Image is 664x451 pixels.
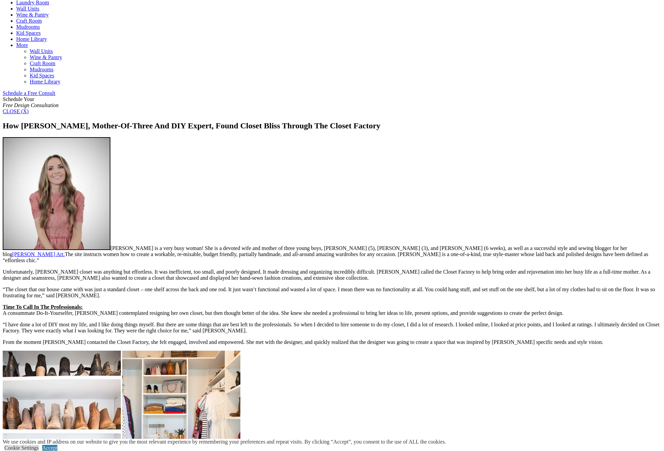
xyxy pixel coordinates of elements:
[16,42,28,48] a: More menu text will display only on big screen
[4,445,39,451] a: Cookie Settings
[16,18,42,24] a: Craft Room
[3,137,661,264] p: [PERSON_NAME] is a very busy woman! She is a devoted wife and mother of three young boys, [PERSON...
[3,108,29,114] a: CLOSE (X)
[3,102,59,108] em: Free Design Consultation
[3,304,661,316] p: A consummate Do-It-Yourselfer, [PERSON_NAME] contemplated resigning her own closet, but then thou...
[3,286,661,299] p: “The closet that our house came with was just a standard closet – one shelf across the back and o...
[30,67,53,72] a: Mudrooms
[3,90,55,96] a: Schedule a Free Consult (opens a dropdown menu)
[16,6,39,11] a: Wall Units
[3,439,446,445] div: We use cookies and IP address on our website to give you the most relevant experience by remember...
[12,251,65,257] a: [PERSON_NAME] Art.
[3,96,59,108] span: Schedule Your
[30,48,53,54] a: Wall Units
[42,445,57,451] a: Accept
[3,269,661,281] p: Unfortunately, [PERSON_NAME] closet was anything but effortless. It was inefficient, too small, a...
[30,73,54,78] a: Kid Spaces
[3,121,661,130] h1: How [PERSON_NAME], Mother-Of-Three And DIY Expert, Found Closet Bliss Through The Closet Factory
[16,36,47,42] a: Home Library
[16,30,41,36] a: Kid Spaces
[30,79,60,84] a: Home Library
[16,24,40,30] a: Mudrooms
[30,60,55,66] a: Craft Room
[3,322,661,334] p: “I have done a lot of DIY most my life, and I like doing things myself. But there are some things...
[3,304,83,310] strong: Time To Call In The Professionals:
[30,54,62,60] a: Wine & Pantry
[3,339,661,345] p: From the moment [PERSON_NAME] contacted the Closet Factory, she felt engaged, involved and empowe...
[16,12,49,18] a: Wine & Pantry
